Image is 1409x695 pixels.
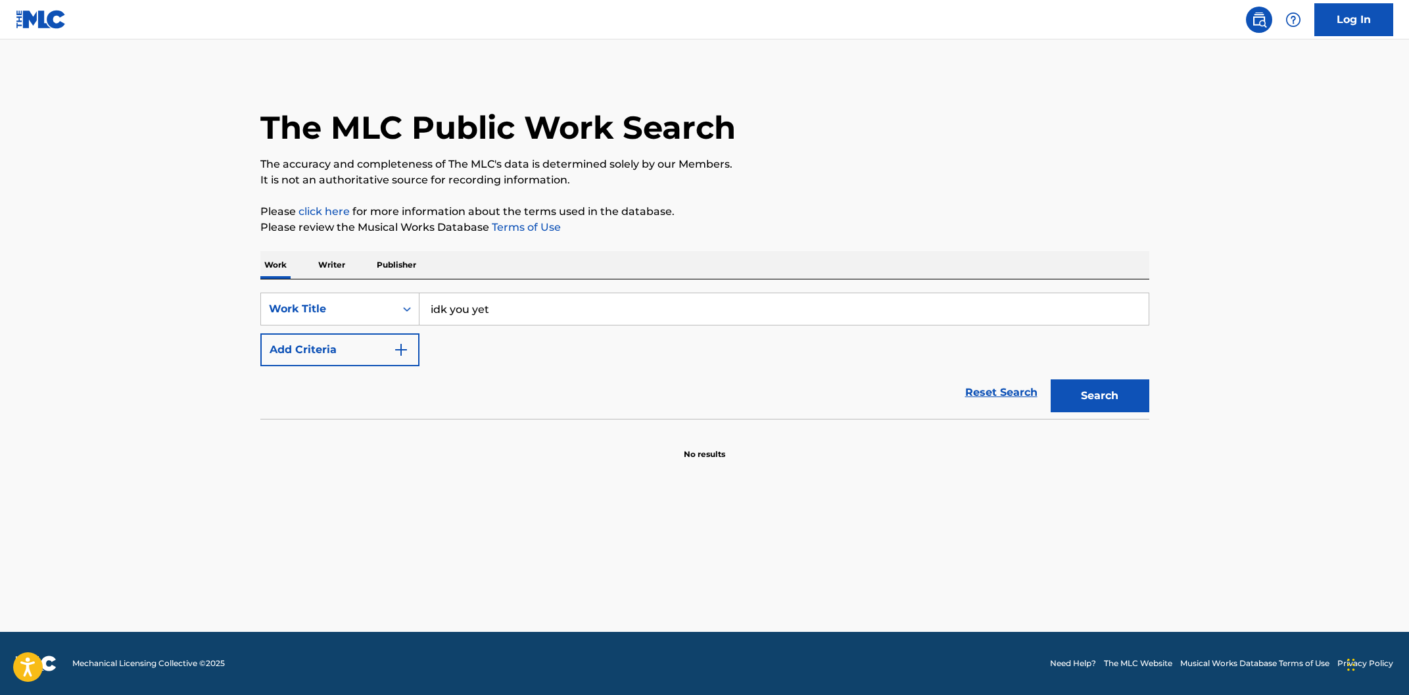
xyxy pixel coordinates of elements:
a: Public Search [1246,7,1272,33]
img: MLC Logo [16,10,66,29]
a: Musical Works Database Terms of Use [1180,658,1329,669]
img: 9d2ae6d4665cec9f34b9.svg [393,342,409,358]
a: click here [299,205,350,218]
p: It is not an authoritative source for recording information. [260,172,1149,188]
span: Mechanical Licensing Collective © 2025 [72,658,225,669]
button: Search [1051,379,1149,412]
a: Privacy Policy [1337,658,1393,669]
form: Search Form [260,293,1149,419]
p: Please for more information about the terms used in the database. [260,204,1149,220]
a: The MLC Website [1104,658,1172,669]
a: Terms of Use [489,221,561,233]
p: Please review the Musical Works Database [260,220,1149,235]
p: The accuracy and completeness of The MLC's data is determined solely by our Members. [260,156,1149,172]
div: Help [1280,7,1306,33]
div: Drag [1347,645,1355,684]
div: Work Title [269,301,387,317]
h1: The MLC Public Work Search [260,108,736,147]
p: Work [260,251,291,279]
a: Need Help? [1050,658,1096,669]
iframe: Chat Widget [1343,632,1409,695]
a: Log In [1314,3,1393,36]
a: Reset Search [959,378,1044,407]
img: help [1285,12,1301,28]
button: Add Criteria [260,333,419,366]
p: No results [684,433,725,460]
p: Writer [314,251,349,279]
img: logo [16,656,57,671]
img: search [1251,12,1267,28]
p: Publisher [373,251,420,279]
